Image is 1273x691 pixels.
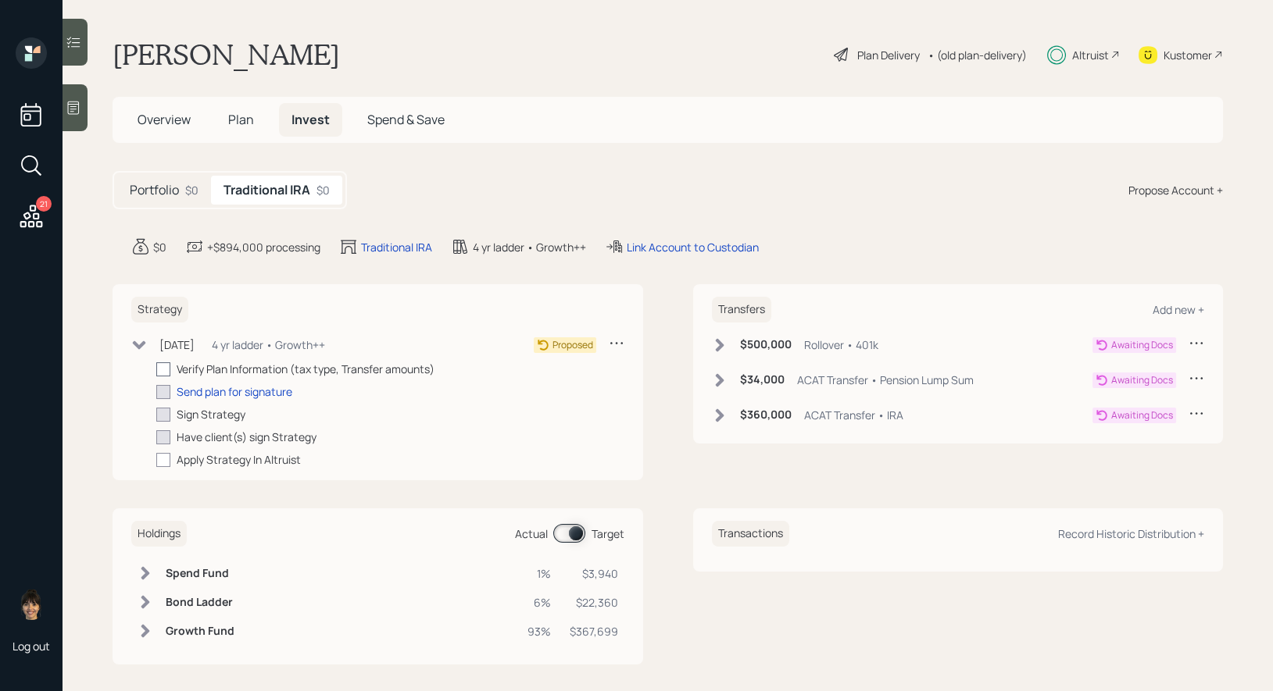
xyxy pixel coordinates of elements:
h6: Spend Fund [166,567,234,580]
h6: $360,000 [740,408,792,422]
h1: [PERSON_NAME] [113,37,340,72]
div: Plan Delivery [857,47,920,63]
div: Target [592,525,624,542]
div: Awaiting Docs [1111,408,1173,422]
div: Actual [515,525,548,542]
span: Overview [138,111,191,128]
div: 1% [527,565,551,582]
h6: $34,000 [740,373,785,386]
h5: Traditional IRA [223,183,310,198]
div: Have client(s) sign Strategy [177,429,316,445]
div: 6% [527,594,551,611]
h6: Strategy [131,297,188,322]
div: $367,699 [570,623,618,639]
img: treva-nostdahl-headshot.png [16,589,47,620]
div: Record Historic Distribution + [1058,526,1204,541]
div: • (old plan-delivery) [928,47,1027,63]
span: Plan [228,111,254,128]
div: Sign Strategy [177,406,245,422]
div: $3,940 [570,565,618,582]
div: ACAT Transfer • Pension Lump Sum [797,372,974,388]
h6: Growth Fund [166,625,234,638]
div: $0 [153,239,166,255]
div: Awaiting Docs [1111,373,1173,387]
div: $0 [316,182,330,198]
div: Link Account to Custodian [627,239,759,255]
div: 4 yr ladder • Growth++ [473,239,586,255]
div: [DATE] [159,337,195,353]
div: Send plan for signature [177,383,292,400]
div: Apply Strategy In Altruist [177,451,301,468]
div: Proposed [552,338,593,352]
h6: Holdings [131,521,187,547]
div: $22,360 [570,594,618,611]
h5: Portfolio [130,183,179,198]
h6: Transactions [712,521,789,547]
div: Altruist [1072,47,1109,63]
div: Log out [13,639,50,654]
div: Rollover • 401k [804,337,878,353]
div: Verify Plan Information (tax type, Transfer amounts) [177,361,434,377]
div: Add new + [1153,302,1204,317]
h6: $500,000 [740,338,792,351]
h6: Transfers [712,297,771,322]
div: Awaiting Docs [1111,338,1173,352]
div: Kustomer [1164,47,1212,63]
div: Propose Account + [1128,182,1223,198]
h6: Bond Ladder [166,596,234,609]
div: Traditional IRA [361,239,432,255]
div: ACAT Transfer • IRA [804,407,903,423]
div: $0 [185,182,198,198]
span: Spend & Save [367,111,445,128]
div: +$894,000 processing [207,239,320,255]
span: Invest [291,111,330,128]
div: 4 yr ladder • Growth++ [212,337,325,353]
div: 21 [36,196,52,212]
div: 93% [527,623,551,639]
